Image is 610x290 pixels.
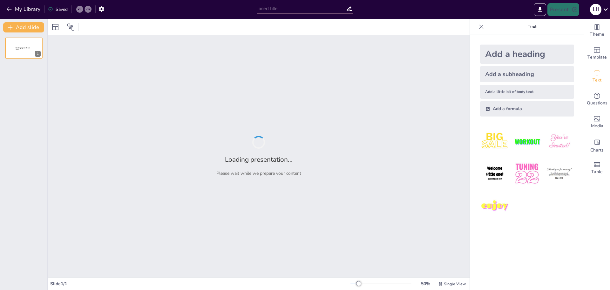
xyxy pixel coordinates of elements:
[512,159,542,188] img: 5.jpeg
[418,281,433,287] div: 50 %
[486,19,578,34] p: Text
[512,127,542,156] img: 2.jpeg
[590,147,604,154] span: Charts
[444,281,466,286] span: Single View
[50,22,60,32] div: Layout
[216,170,301,176] p: Please wait while we prepare your content
[480,85,574,99] div: Add a little bit of body text
[587,100,607,107] span: Questions
[590,31,604,38] span: Theme
[480,191,510,221] img: 7.jpeg
[5,4,43,14] button: My Library
[480,127,510,156] img: 1.jpeg
[584,134,610,157] div: Add charts and graphs
[480,45,574,64] div: Add a heading
[257,4,346,13] input: Insert title
[584,42,610,65] div: Add ready made slides
[590,4,601,15] div: L H
[545,159,574,188] img: 6.jpeg
[480,66,574,82] div: Add a subheading
[584,157,610,180] div: Add a table
[545,127,574,156] img: 3.jpeg
[584,19,610,42] div: Change the overall theme
[591,123,603,130] span: Media
[480,101,574,117] div: Add a formula
[50,281,350,287] div: Slide 1 / 1
[593,77,601,84] span: Text
[480,159,510,188] img: 4.jpeg
[584,88,610,111] div: Get real-time input from your audience
[16,47,30,51] span: Sendsteps presentation editor
[591,168,603,175] span: Table
[584,65,610,88] div: Add text boxes
[3,22,44,32] button: Add slide
[587,54,607,61] span: Template
[225,155,293,164] h2: Loading presentation...
[534,3,546,16] button: Export to PowerPoint
[547,3,579,16] button: Present
[584,111,610,134] div: Add images, graphics, shapes or video
[35,51,41,57] div: 1
[590,3,601,16] button: L H
[48,6,68,12] div: Saved
[5,38,43,59] div: 1
[67,23,75,31] span: Position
